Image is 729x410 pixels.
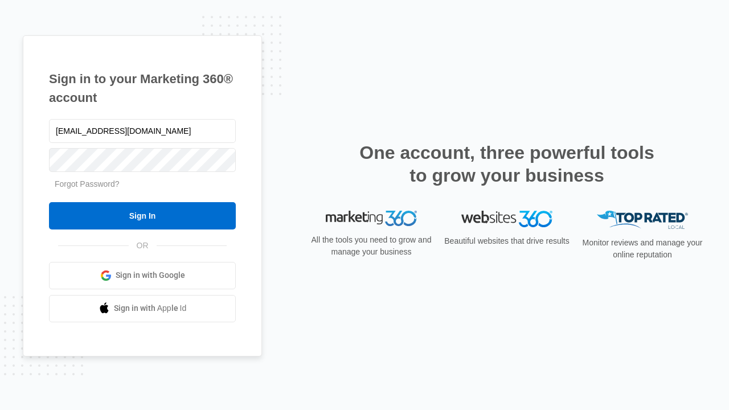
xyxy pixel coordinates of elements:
[356,141,658,187] h2: One account, three powerful tools to grow your business
[116,269,185,281] span: Sign in with Google
[114,302,187,314] span: Sign in with Apple Id
[55,179,120,188] a: Forgot Password?
[49,119,236,143] input: Email
[49,69,236,107] h1: Sign in to your Marketing 360® account
[597,211,688,229] img: Top Rated Local
[579,237,706,261] p: Monitor reviews and manage your online reputation
[129,240,157,252] span: OR
[326,211,417,227] img: Marketing 360
[443,235,571,247] p: Beautiful websites that drive results
[461,211,552,227] img: Websites 360
[49,262,236,289] a: Sign in with Google
[308,234,435,258] p: All the tools you need to grow and manage your business
[49,295,236,322] a: Sign in with Apple Id
[49,202,236,229] input: Sign In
